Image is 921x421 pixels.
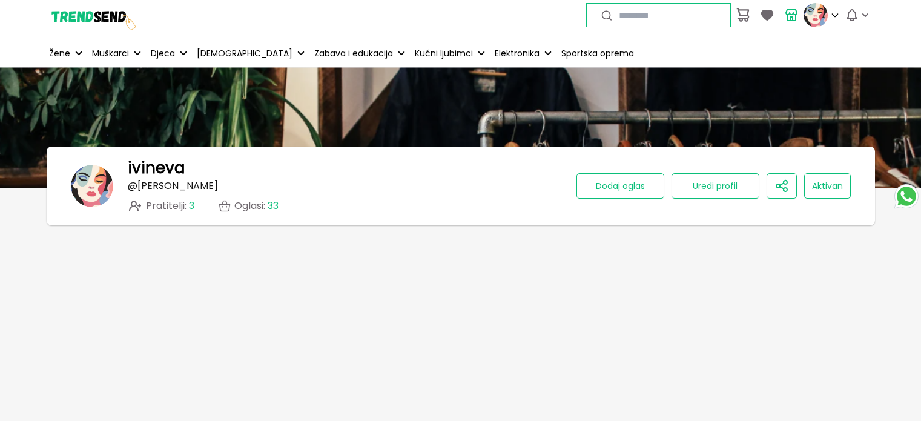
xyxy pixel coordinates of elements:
button: [DEMOGRAPHIC_DATA] [194,40,307,67]
p: Žene [49,47,70,60]
button: Uredi profil [672,173,759,199]
span: Pratitelji : [146,201,194,211]
button: Djeca [148,40,190,67]
p: [DEMOGRAPHIC_DATA] [197,47,292,60]
span: 3 [189,199,194,213]
p: Zabava i edukacija [314,47,393,60]
button: Kućni ljubimci [412,40,487,67]
p: Djeca [151,47,175,60]
span: Dodaj oglas [596,180,645,192]
span: 33 [268,199,279,213]
button: Žene [47,40,85,67]
img: profile picture [804,3,828,27]
a: Sportska oprema [559,40,636,67]
p: @ [PERSON_NAME] [128,181,218,191]
button: Aktivan [804,173,851,199]
button: Zabava i edukacija [312,40,408,67]
p: Oglasi : [234,201,279,211]
h1: ivineva [128,159,185,177]
p: Elektronika [495,47,540,60]
button: Muškarci [90,40,144,67]
button: Elektronika [492,40,554,67]
button: Dodaj oglas [576,173,664,199]
img: banner [71,165,113,207]
p: Kućni ljubimci [415,47,473,60]
p: Muškarci [92,47,129,60]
